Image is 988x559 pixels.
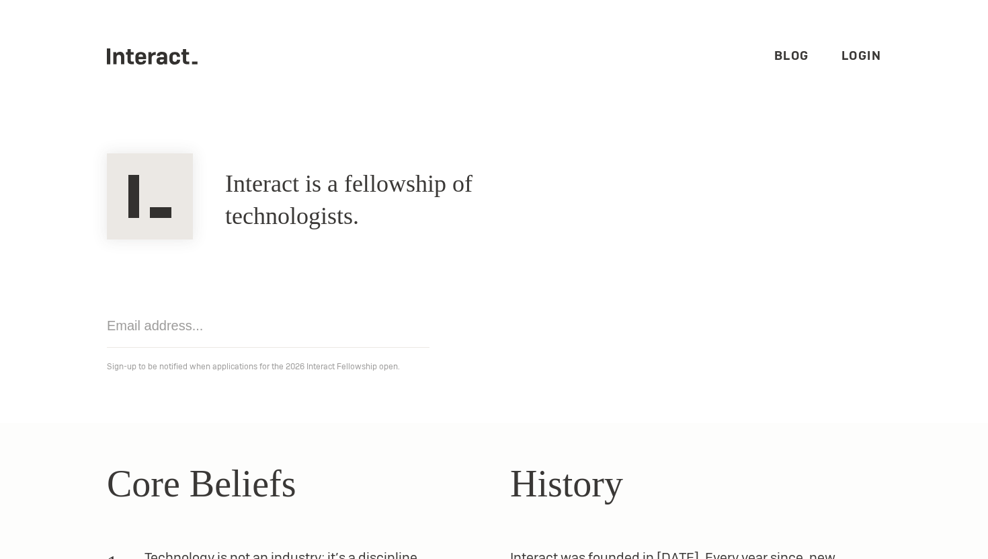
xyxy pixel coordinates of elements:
[107,359,881,375] p: Sign-up to be notified when applications for the 2026 Interact Fellowship open.
[107,455,478,512] h2: Core Beliefs
[774,48,809,63] a: Blog
[107,153,193,239] img: Interact Logo
[107,304,429,348] input: Email address...
[225,168,588,233] h1: Interact is a fellowship of technologists.
[510,455,881,512] h2: History
[841,48,882,63] a: Login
